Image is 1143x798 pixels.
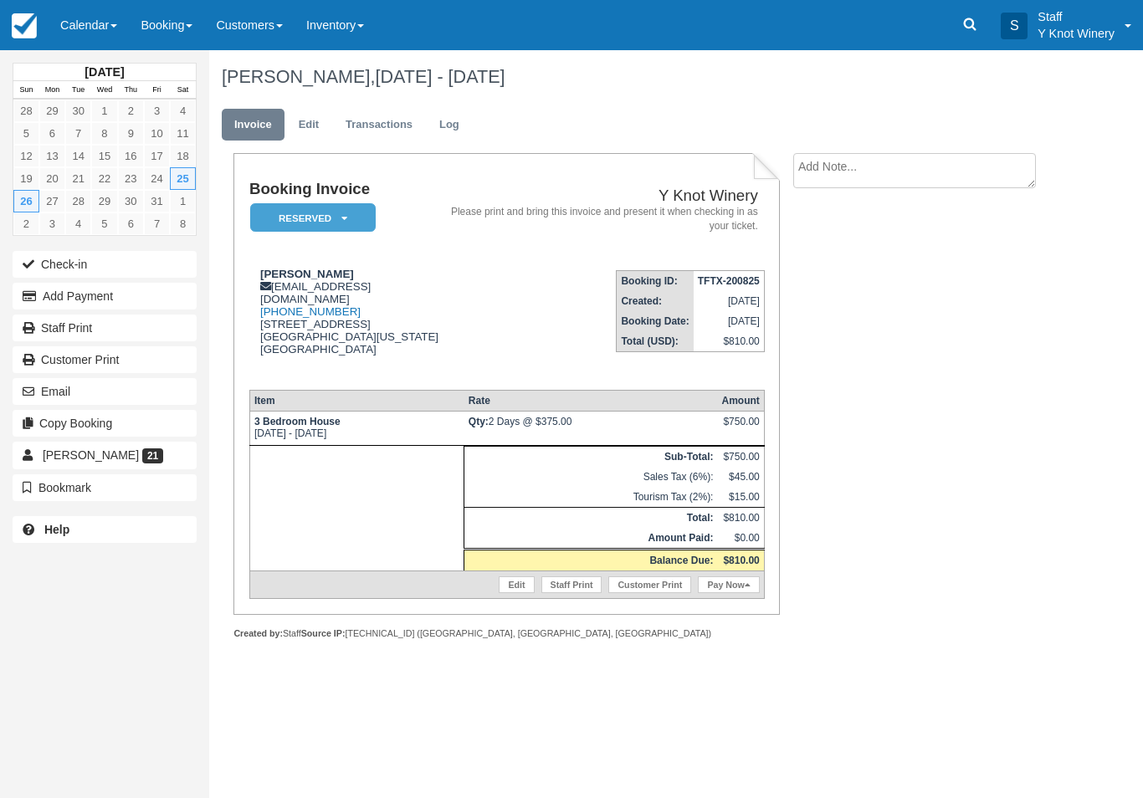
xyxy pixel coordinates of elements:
[118,81,144,100] th: Thu
[469,416,489,427] strong: Qty
[65,122,91,145] a: 7
[333,109,425,141] a: Transactions
[13,442,197,468] a: [PERSON_NAME] 21
[118,100,144,122] a: 2
[451,187,758,205] h2: Y Knot Winery
[39,190,65,212] a: 27
[617,271,694,292] th: Booking ID:
[118,167,144,190] a: 23
[170,190,196,212] a: 1
[170,81,196,100] th: Sat
[254,416,341,427] strong: 3 Bedroom House
[39,212,65,235] a: 3
[222,109,284,141] a: Invoice
[65,81,91,100] th: Tue
[13,378,197,405] button: Email
[1038,8,1115,25] p: Staff
[717,391,764,412] th: Amount
[13,212,39,235] a: 2
[717,467,764,487] td: $45.00
[85,65,124,79] strong: [DATE]
[91,145,117,167] a: 15
[39,167,65,190] a: 20
[499,576,534,593] a: Edit
[13,315,197,341] a: Staff Print
[717,487,764,508] td: $15.00
[13,100,39,122] a: 28
[249,268,444,376] div: [EMAIL_ADDRESS][DOMAIN_NAME] [STREET_ADDRESS] [GEOGRAPHIC_DATA][US_STATE] [GEOGRAPHIC_DATA]
[170,145,196,167] a: 18
[694,331,765,352] td: $810.00
[375,66,505,87] span: [DATE] - [DATE]
[464,412,718,446] td: 2 Days @ $375.00
[13,474,197,501] button: Bookmark
[464,508,718,529] th: Total:
[13,190,39,212] a: 26
[39,122,65,145] a: 6
[91,190,117,212] a: 29
[65,190,91,212] a: 28
[12,13,37,38] img: checkfront-main-nav-mini-logo.png
[170,122,196,145] a: 11
[694,291,765,311] td: [DATE]
[617,311,694,331] th: Booking Date:
[13,516,197,543] a: Help
[301,628,346,638] strong: Source IP:
[144,122,170,145] a: 10
[13,145,39,167] a: 12
[694,311,765,331] td: [DATE]
[1001,13,1028,39] div: S
[118,145,144,167] a: 16
[39,145,65,167] a: 13
[39,100,65,122] a: 29
[13,251,197,278] button: Check-in
[144,212,170,235] a: 7
[250,203,376,233] em: Reserved
[144,100,170,122] a: 3
[91,212,117,235] a: 5
[608,576,691,593] a: Customer Print
[464,528,718,550] th: Amount Paid:
[13,346,197,373] a: Customer Print
[249,202,370,233] a: Reserved
[39,81,65,100] th: Mon
[249,181,444,198] h1: Booking Invoice
[698,275,760,287] strong: TFTX-200825
[118,190,144,212] a: 30
[170,167,196,190] a: 25
[464,550,718,571] th: Balance Due:
[65,100,91,122] a: 30
[260,305,361,318] a: [PHONE_NUMBER]
[13,81,39,100] th: Sun
[170,100,196,122] a: 4
[233,627,780,640] div: Staff [TECHNICAL_ID] ([GEOGRAPHIC_DATA], [GEOGRAPHIC_DATA], [GEOGRAPHIC_DATA])
[233,628,283,638] strong: Created by:
[144,190,170,212] a: 31
[717,528,764,550] td: $0.00
[541,576,602,593] a: Staff Print
[286,109,331,141] a: Edit
[464,391,718,412] th: Rate
[43,448,139,462] span: [PERSON_NAME]
[65,212,91,235] a: 4
[13,283,197,309] button: Add Payment
[13,122,39,145] a: 5
[222,67,1054,87] h1: [PERSON_NAME],
[13,167,39,190] a: 19
[91,122,117,145] a: 8
[249,391,464,412] th: Item
[144,145,170,167] a: 17
[427,109,472,141] a: Log
[65,167,91,190] a: 21
[13,410,197,437] button: Copy Booking
[698,576,759,593] a: Pay Now
[617,291,694,311] th: Created:
[721,416,759,441] div: $750.00
[1038,25,1115,42] p: Y Knot Winery
[717,447,764,468] td: $750.00
[617,331,694,352] th: Total (USD):
[464,447,718,468] th: Sub-Total:
[91,167,117,190] a: 22
[118,212,144,235] a: 6
[142,448,163,463] span: 21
